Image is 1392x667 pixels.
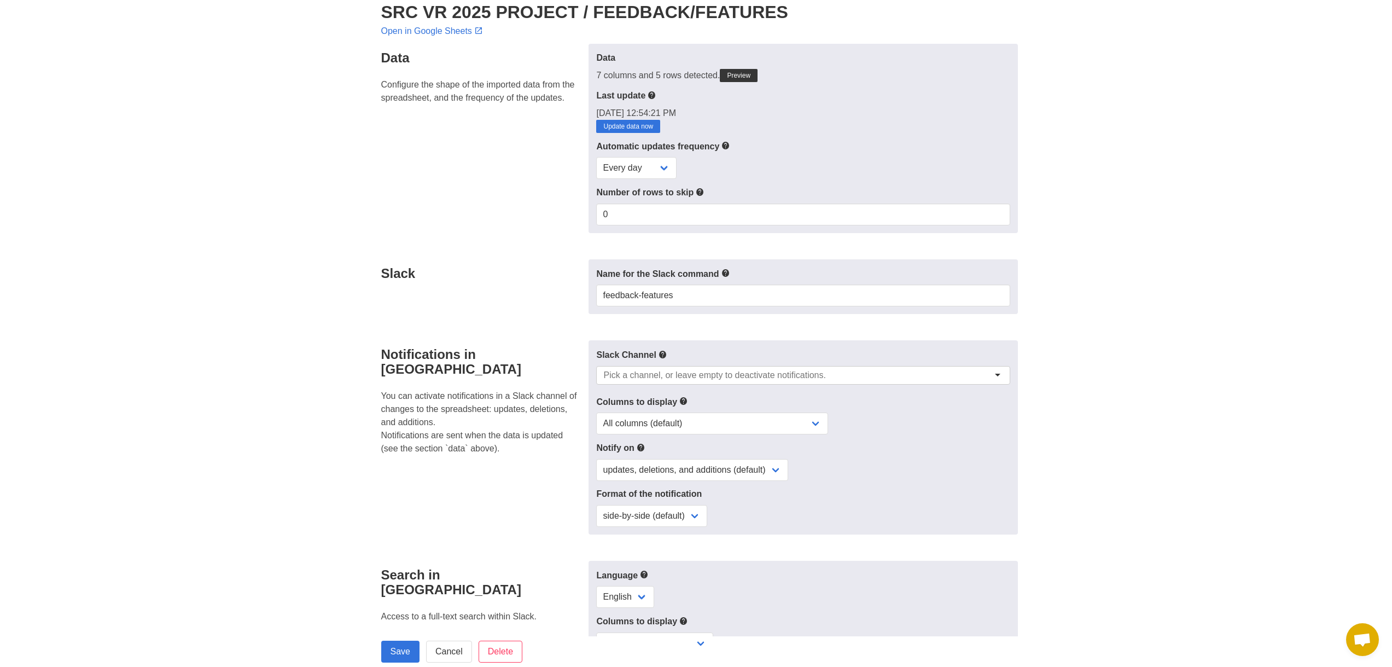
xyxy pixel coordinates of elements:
input: Text input [596,285,1010,306]
div: Open chat [1346,623,1379,656]
label: Slack Channel [596,348,1010,362]
h4: Slack [381,266,583,281]
label: Name for the Slack command [596,267,1010,281]
label: Automatic updates frequency [596,140,1010,153]
label: Format of the notification [596,488,1010,501]
label: Notify on [596,441,1010,455]
input: Delete [479,641,522,663]
label: Language [596,569,1010,582]
p: Configure the shape of the imported data from the spreadsheet, and the frequency of the updates. [381,78,583,105]
label: Number of rows to skip [596,185,1010,199]
p: Access to a full-text search within Slack. [381,610,583,623]
label: Columns to display [596,614,1010,628]
div: 7 columns and 5 rows detected. [596,69,1010,82]
a: Update data now [596,120,660,133]
span: [DATE] 12:54:21 PM [596,108,676,118]
h4: Search in [GEOGRAPHIC_DATA] [381,567,583,597]
label: Columns to display [596,395,1010,409]
a: Open in Google Sheets [381,26,485,36]
p: You can activate notifications in a Slack channel of changes to the spreadsheet: updates, deletio... [381,390,583,455]
label: Data [596,51,1010,65]
a: Cancel [426,641,472,663]
label: Last update [596,89,1010,102]
h2: SRC VR 2025 PROJECT / FEEDBACK/FEATURES [381,2,1011,22]
input: Save [381,641,420,663]
input: Pick a channel, or leave empty to deactivate notifications. [603,370,826,381]
h4: Data [381,50,583,65]
h4: Notifications in [GEOGRAPHIC_DATA] [381,347,583,376]
a: Preview [720,69,758,82]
